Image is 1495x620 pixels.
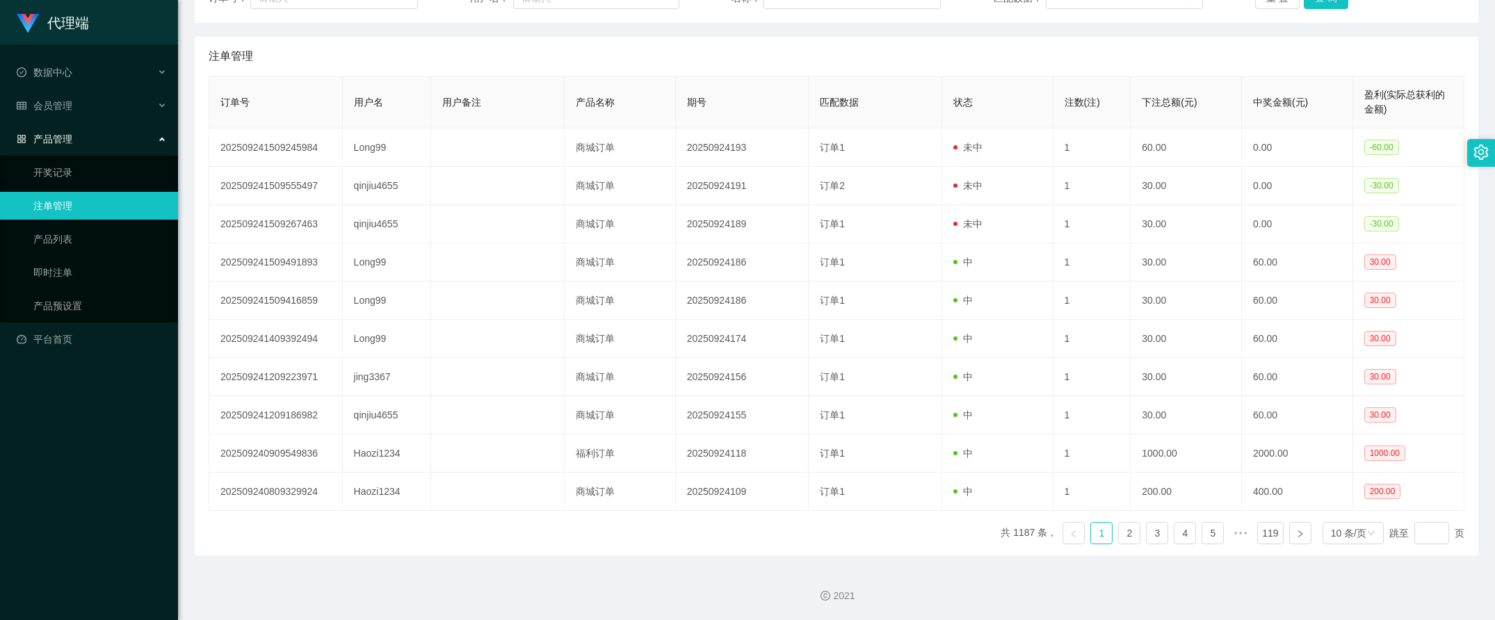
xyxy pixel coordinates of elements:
[209,167,343,205] td: 202509241509555497
[1131,320,1242,358] td: 30.00
[820,218,845,229] span: 订单1
[1242,320,1353,358] td: 60.00
[209,396,343,434] td: 202509241209186982
[1053,205,1131,243] td: 1
[1296,530,1304,538] i: 图标: right
[17,101,26,111] i: 图标: table
[1131,282,1242,320] td: 30.00
[820,142,845,153] span: 订单1
[17,325,167,353] a: 图标: dashboard平台首页
[576,97,615,108] span: 产品名称
[676,320,809,358] td: 20250924174
[1202,523,1223,544] a: 5
[1242,396,1353,434] td: 60.00
[565,243,676,282] td: 商城订单
[1364,254,1396,270] span: 30.00
[1062,522,1085,544] li: 上一页
[1364,178,1399,193] span: -30.00
[1119,523,1140,544] a: 2
[953,218,983,229] span: 未中
[33,225,167,253] a: 产品列表
[953,409,973,421] span: 中
[1053,396,1131,434] td: 1
[820,409,845,421] span: 订单1
[209,282,343,320] td: 202509241509416859
[1174,522,1196,544] li: 4
[1053,167,1131,205] td: 1
[17,67,26,77] i: 图标: check-circle-o
[209,320,343,358] td: 202509241409392494
[565,396,676,434] td: 商城订单
[209,205,343,243] td: 202509241509267463
[17,133,72,145] span: 产品管理
[1229,522,1252,544] span: •••
[676,243,809,282] td: 20250924186
[343,129,432,167] td: Long99
[1069,530,1078,538] i: 图标: left
[953,97,973,108] span: 状态
[1364,407,1396,423] span: 30.00
[820,333,845,344] span: 订单1
[33,259,167,286] a: 即时注单
[209,473,343,511] td: 202509240809329924
[33,158,167,186] a: 开奖记录
[953,295,973,306] span: 中
[1389,522,1464,544] div: 跳至 页
[1364,484,1401,499] span: 200.00
[820,371,845,382] span: 订单1
[17,100,72,111] span: 会员管理
[1242,243,1353,282] td: 60.00
[1131,473,1242,511] td: 200.00
[1473,145,1489,160] i: 图标: setting
[1174,523,1195,544] a: 4
[565,129,676,167] td: 商城订单
[1053,320,1131,358] td: 1
[820,486,845,497] span: 订单1
[1091,523,1112,544] a: 1
[1253,97,1308,108] span: 中奖金额(元)
[1053,358,1131,396] td: 1
[1142,97,1197,108] span: 下注总额(元)
[820,295,845,306] span: 订单1
[343,167,432,205] td: qinjiu4655
[953,371,973,382] span: 中
[343,282,432,320] td: Long99
[1242,434,1353,473] td: 2000.00
[442,97,481,108] span: 用户备注
[821,591,830,601] i: 图标: copyright
[676,205,809,243] td: 20250924189
[1147,523,1167,544] a: 3
[1364,369,1396,384] span: 30.00
[220,97,250,108] span: 订单号
[189,589,1484,603] div: 2021
[1146,522,1168,544] li: 3
[1364,331,1396,346] span: 30.00
[820,97,859,108] span: 匹配数据
[953,142,983,153] span: 未中
[676,473,809,511] td: 20250924109
[343,396,432,434] td: qinjiu4655
[676,396,809,434] td: 20250924155
[343,434,432,473] td: Haozi1234
[1053,243,1131,282] td: 1
[565,473,676,511] td: 商城订单
[1242,473,1353,511] td: 400.00
[343,243,432,282] td: Long99
[1242,167,1353,205] td: 0.00
[209,48,253,65] span: 注单管理
[209,243,343,282] td: 202509241509491893
[1257,522,1283,544] li: 119
[1131,243,1242,282] td: 30.00
[676,434,809,473] td: 20250924118
[47,1,89,45] h1: 代理端
[1242,205,1353,243] td: 0.00
[953,333,973,344] span: 中
[820,448,845,459] span: 订单1
[1131,167,1242,205] td: 30.00
[343,205,432,243] td: qinjiu4655
[343,358,432,396] td: jing3367
[1229,522,1252,544] li: 向后 5 页
[1131,358,1242,396] td: 30.00
[209,358,343,396] td: 202509241209223971
[565,167,676,205] td: 商城订单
